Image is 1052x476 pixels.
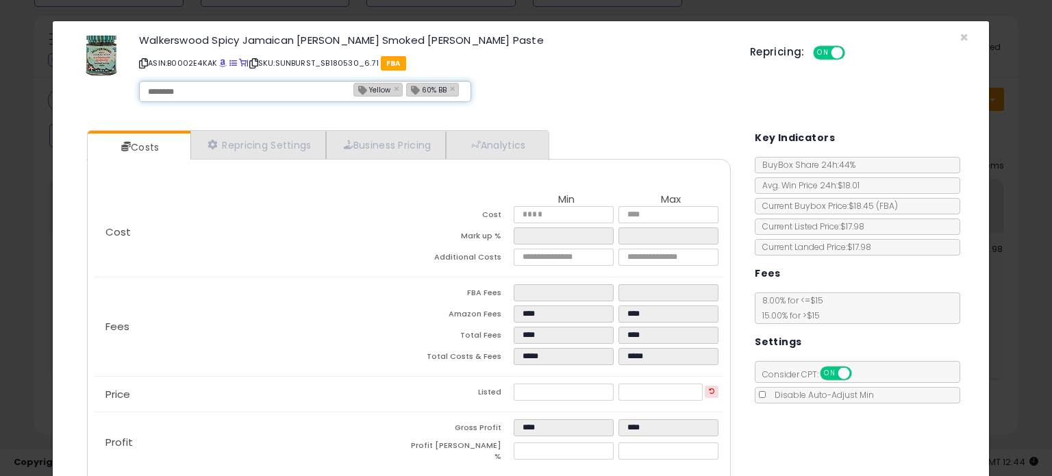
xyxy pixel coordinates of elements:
td: FBA Fees [409,284,514,305]
img: 51q69dq-CCL._SL60_.jpg [86,35,117,76]
span: Consider CPT: [755,368,870,380]
h3: Walkerswood Spicy Jamaican [PERSON_NAME] Smoked [PERSON_NAME] Paste [139,35,729,45]
a: × [394,82,402,95]
span: Current Buybox Price: [755,200,898,212]
a: Analytics [446,131,547,159]
span: ON [814,47,831,59]
th: Min [514,194,618,206]
span: ( FBA ) [876,200,898,212]
span: OFF [850,368,872,379]
h5: Key Indicators [755,129,835,147]
span: 8.00 % for <= $15 [755,295,823,321]
span: OFF [842,47,864,59]
td: Cost [409,206,514,227]
span: × [960,27,968,47]
a: BuyBox page [219,58,227,68]
span: Disable Auto-Adjust Min [768,389,874,401]
td: Listed [409,384,514,405]
a: Costs [88,134,189,161]
span: Yellow [354,84,390,95]
a: Your listing only [239,58,247,68]
h5: Fees [755,265,781,282]
td: Total Costs & Fees [409,348,514,369]
p: Fees [95,321,409,332]
h5: Repricing: [750,47,805,58]
span: BuyBox Share 24h: 44% [755,159,855,171]
td: Total Fees [409,327,514,348]
span: Avg. Win Price 24h: $18.01 [755,179,860,191]
a: All offer listings [229,58,237,68]
p: Cost [95,227,409,238]
span: Current Listed Price: $17.98 [755,221,864,232]
a: × [450,82,458,95]
th: Max [618,194,723,206]
span: Current Landed Price: $17.98 [755,241,871,253]
p: ASIN: B0002E4KAK | SKU: SUNBURST_SB180530_6.71 [139,52,729,74]
span: 60% BB [407,84,447,95]
p: Price [95,389,409,400]
span: ON [821,368,838,379]
a: Business Pricing [326,131,446,159]
span: 15.00 % for > $15 [755,310,820,321]
td: Profit [PERSON_NAME] % [409,440,514,466]
span: $18.45 [849,200,898,212]
td: Additional Costs [409,249,514,270]
h5: Settings [755,334,801,351]
td: Amazon Fees [409,305,514,327]
td: Mark up % [409,227,514,249]
a: Repricing Settings [190,131,326,159]
p: Profit [95,437,409,448]
td: Gross Profit [409,419,514,440]
span: FBA [381,56,406,71]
